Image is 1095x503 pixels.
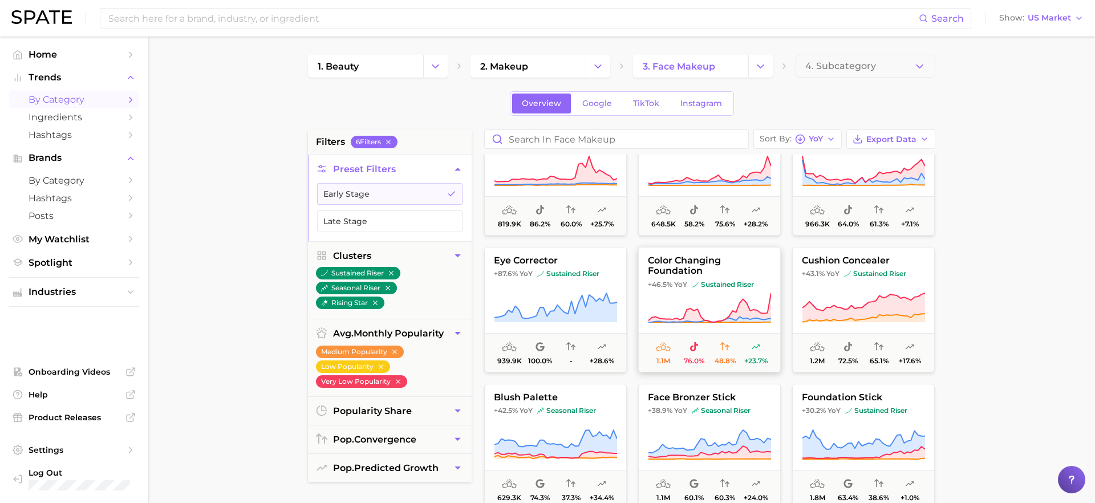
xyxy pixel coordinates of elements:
[720,477,729,491] span: popularity convergence: High Convergence
[423,55,448,78] button: Change Category
[9,409,139,426] a: Product Releases
[656,204,671,217] span: average monthly popularity: Low Popularity
[502,340,517,354] span: average monthly popularity: Medium Popularity
[690,477,699,491] span: popularity share: Google
[874,477,883,491] span: popularity convergence: Low Convergence
[536,204,545,217] span: popularity share: TikTok
[874,204,883,217] span: popularity convergence: High Convergence
[826,269,839,278] span: YoY
[760,136,792,142] span: Sort By
[333,328,354,339] abbr: average
[805,220,830,228] span: 966.3k
[308,454,472,482] button: pop.predicted growth
[497,494,521,502] span: 629.3k
[29,193,120,204] span: Hashtags
[333,164,396,175] span: Preset Filters
[566,340,575,354] span: popularity convergence: Insufficient Data
[674,406,687,415] span: YoY
[905,477,914,491] span: popularity predicted growth: Uncertain
[810,204,825,217] span: average monthly popularity: Medium Popularity
[9,254,139,271] a: Spotlight
[753,129,842,149] button: Sort ByYoY
[671,94,732,113] a: Instagram
[656,477,671,491] span: average monthly popularity: Medium Popularity
[520,406,533,415] span: YoY
[905,340,914,354] span: popularity predicted growth: Very Likely
[796,55,935,78] button: 4. Subcategory
[321,299,328,306] img: rising star
[846,129,935,149] button: Export Data
[838,357,858,365] span: 72.5%
[692,407,699,414] img: seasonal riser
[29,153,120,163] span: Brands
[901,220,919,228] span: +7.1%
[520,269,533,278] span: YoY
[802,269,825,278] span: +43.1%
[792,247,935,372] button: cushion concealer+43.1% YoYsustained risersustained riser1.2m72.5%65.1%+17.6%
[29,367,120,377] span: Onboarding Videos
[502,204,517,217] span: average monthly popularity: Medium Popularity
[308,319,472,347] button: avg.monthly popularity
[536,477,545,491] span: popularity share: Google
[29,49,120,60] span: Home
[674,280,687,289] span: YoY
[497,357,522,365] span: 939.9k
[570,357,573,365] span: -
[901,494,919,502] span: +1.0%
[29,412,120,423] span: Product Releases
[1028,15,1071,21] span: US Market
[471,55,586,78] a: 2. makeup
[690,204,699,217] span: popularity share: TikTok
[793,392,934,403] span: foundation stick
[9,441,139,459] a: Settings
[590,494,614,502] span: +34.4%
[828,406,841,415] span: YoY
[792,110,935,236] button: blurring powder+96.8% YoYsustained risersustained riser966.3k64.0%61.3%+7.1%
[29,287,120,297] span: Industries
[633,99,659,108] span: TikTok
[308,425,472,453] button: pop.convergence
[744,220,768,228] span: +28.2%
[9,69,139,86] button: Trends
[651,220,676,228] span: 648.5k
[29,468,139,478] span: Log Out
[317,210,463,232] button: Late Stage
[537,406,596,415] span: seasonal riser
[720,204,729,217] span: popularity convergence: High Convergence
[638,247,781,372] button: color changing foundation+46.5% YoYsustained risersustained riser1.1m76.0%48.8%+23.7%
[512,94,571,113] a: Overview
[720,340,729,354] span: popularity convergence: Medium Convergence
[684,220,704,228] span: 58.2%
[9,230,139,248] a: My Watchlist
[633,55,748,78] a: 3. face makeup
[29,210,120,221] span: Posts
[869,494,889,502] span: 38.6%
[9,91,139,108] a: by Category
[648,280,672,289] span: +46.5%
[9,363,139,380] a: Onboarding Videos
[590,220,614,228] span: +25.7%
[843,340,853,354] span: popularity share: TikTok
[29,72,120,83] span: Trends
[562,494,581,502] span: 37.3%
[715,494,735,502] span: 60.3%
[870,220,889,228] span: 61.3%
[316,135,345,149] span: filters
[485,392,626,403] span: blush palette
[485,255,626,266] span: eye corrector
[29,112,120,123] span: Ingredients
[744,357,768,365] span: +23.7%
[316,346,404,358] button: Medium Popularity
[692,406,751,415] span: seasonal riser
[751,204,760,217] span: popularity predicted growth: Likely
[9,126,139,144] a: Hashtags
[308,55,423,78] a: 1. beauty
[308,397,472,425] button: popularity share
[9,386,139,403] a: Help
[498,220,521,228] span: 819.9k
[9,149,139,167] button: Brands
[537,407,544,414] img: seasonal riser
[692,281,699,288] img: sustained riser
[484,110,627,236] button: red blush+126.7% YoYseasonal riserseasonal riser819.9k86.2%60.0%+25.7%
[838,220,859,228] span: 64.0%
